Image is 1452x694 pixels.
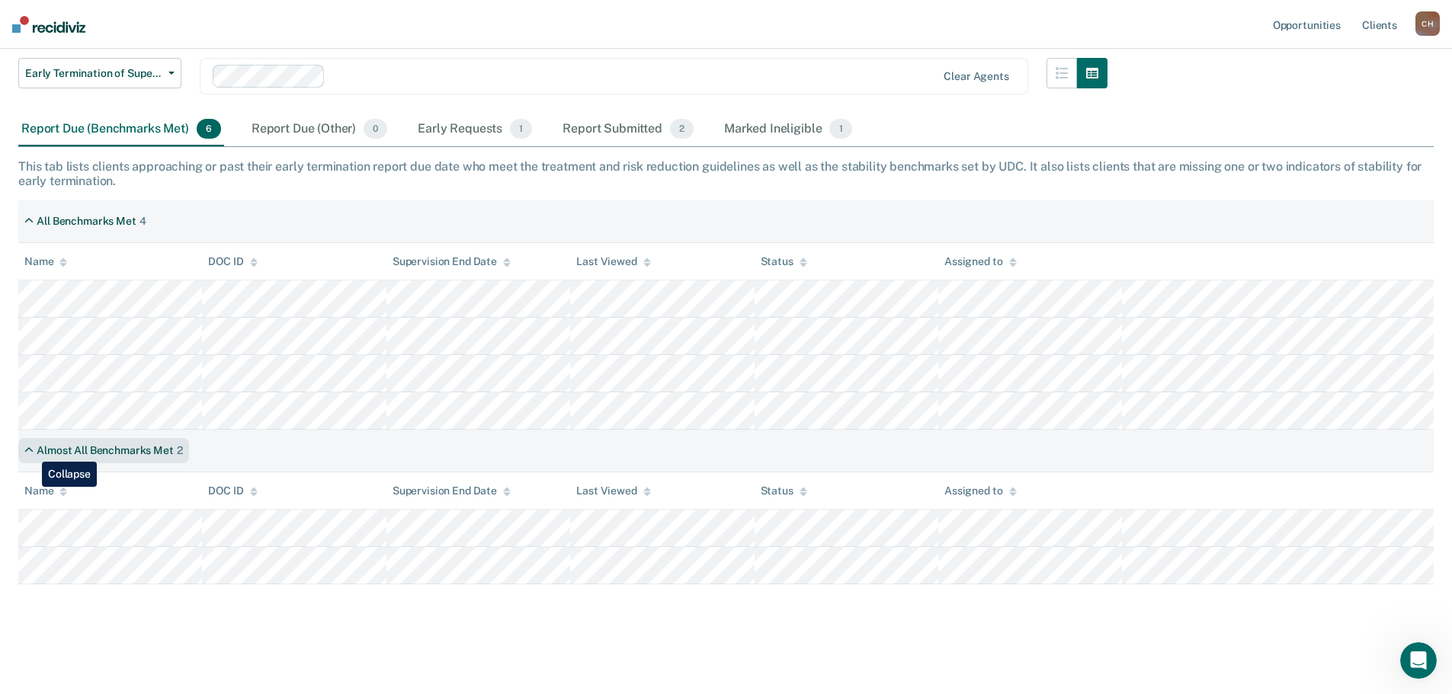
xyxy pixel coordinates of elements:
[576,255,650,268] div: Last Viewed
[18,113,224,146] div: Report Due (Benchmarks Met)6
[576,485,650,497] div: Last Viewed
[139,215,146,228] div: 4
[18,438,189,463] div: Almost All Benchmarks Met2
[415,113,535,146] div: Early Requests1
[24,255,67,268] div: Name
[1400,642,1437,679] iframe: Intercom live chat
[393,255,511,268] div: Supervision End Date
[177,444,183,457] div: 2
[18,209,152,234] div: All Benchmarks Met4
[248,113,390,146] div: Report Due (Other)0
[761,485,807,497] div: Status
[721,113,855,146] div: Marked Ineligible1
[1415,11,1440,36] div: C H
[25,67,162,80] span: Early Termination of Supervision
[208,485,257,497] div: DOC ID
[393,485,511,497] div: Supervision End Date
[37,215,136,228] div: All Benchmarks Met
[510,119,532,139] span: 1
[364,119,387,139] span: 0
[18,159,1434,188] div: This tab lists clients approaching or past their early termination report due date who meet the t...
[944,255,1016,268] div: Assigned to
[1415,11,1440,36] button: CH
[829,119,851,139] span: 1
[24,485,67,497] div: Name
[208,255,257,268] div: DOC ID
[37,444,174,457] div: Almost All Benchmarks Met
[12,16,85,33] img: Recidiviz
[18,58,181,88] button: Early Termination of Supervision
[761,255,807,268] div: Status
[670,119,694,139] span: 2
[944,485,1016,497] div: Assigned to
[559,113,697,146] div: Report Submitted2
[944,70,1008,83] div: Clear agents
[197,119,221,139] span: 6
